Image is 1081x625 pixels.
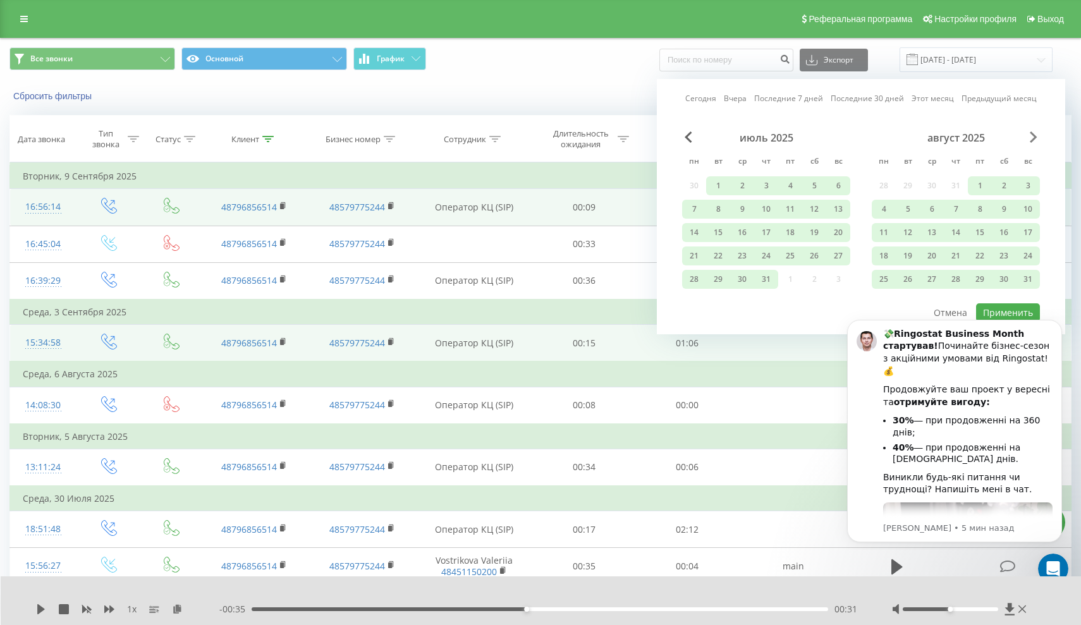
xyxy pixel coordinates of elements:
[920,246,944,265] div: ср 20 авг. 2025 г.
[1016,270,1040,289] div: вс 31 авг. 2025 г.
[876,248,892,264] div: 18
[757,153,776,172] abbr: четверг
[329,337,385,349] a: 48579775244
[781,153,800,172] abbr: пятница
[221,201,277,213] a: 48796856514
[706,246,730,265] div: вт 22 июля 2025 г.
[806,248,822,264] div: 26
[416,387,532,424] td: Оператор КЦ (SIP)
[353,47,426,70] button: График
[730,270,754,289] div: ср 30 июля 2025 г.
[948,271,964,288] div: 28
[329,201,385,213] a: 48579775244
[730,246,754,265] div: ср 23 июля 2025 г.
[754,200,778,219] div: чт 10 июля 2025 г.
[876,224,892,241] div: 11
[976,303,1040,322] button: Применить
[778,200,802,219] div: пт 11 июля 2025 г.
[329,560,385,572] a: 48579775244
[441,566,497,578] a: 48451150200
[221,560,277,572] a: 48796856514
[636,387,740,424] td: 00:00
[872,200,896,219] div: пн 4 авг. 2025 г.
[23,195,63,219] div: 16:56:14
[221,337,277,349] a: 48796856514
[734,248,750,264] div: 23
[946,153,965,172] abbr: четверг
[912,92,954,104] a: Этот месяц
[733,153,752,172] abbr: среда
[829,153,848,172] abbr: воскресенье
[685,153,704,172] abbr: понедельник
[1020,201,1036,217] div: 10
[1020,224,1036,241] div: 17
[181,47,347,70] button: Основной
[896,223,920,242] div: вт 12 авг. 2025 г.
[30,54,73,64] span: Все звонки
[377,54,405,63] span: График
[830,201,846,217] div: 13
[1016,176,1040,195] div: вс 3 авг. 2025 г.
[782,224,798,241] div: 18
[231,134,259,145] div: Клиент
[710,271,726,288] div: 29
[948,201,964,217] div: 7
[636,449,740,486] td: 00:06
[1020,271,1036,288] div: 31
[754,176,778,195] div: чт 3 июля 2025 г.
[682,131,850,144] div: июль 2025
[1016,200,1040,219] div: вс 10 авг. 2025 г.
[826,223,850,242] div: вс 20 июля 2025 г.
[896,270,920,289] div: вт 26 авг. 2025 г.
[23,554,63,578] div: 15:56:27
[23,455,63,480] div: 13:11:24
[734,224,750,241] div: 16
[23,331,63,355] div: 15:34:58
[830,178,846,194] div: 6
[754,92,823,104] a: Последние 7 дней
[874,153,893,172] abbr: понедельник
[10,424,1072,449] td: Вторник, 5 Августа 2025
[710,178,726,194] div: 1
[734,201,750,217] div: 9
[329,523,385,535] a: 48579775244
[532,226,636,262] td: 00:33
[1016,223,1040,242] div: вс 17 авг. 2025 г.
[924,248,940,264] div: 20
[992,246,1016,265] div: сб 23 авг. 2025 г.
[219,603,252,616] span: - 00:35
[221,238,277,250] a: 48796856514
[730,176,754,195] div: ср 2 июля 2025 г.
[734,178,750,194] div: 2
[758,201,774,217] div: 10
[326,134,381,145] div: Бизнес номер
[876,271,892,288] div: 25
[329,461,385,473] a: 48579775244
[962,92,1037,104] a: Предыдущий месяц
[706,223,730,242] div: вт 15 июля 2025 г.
[778,176,802,195] div: пт 4 июля 2025 г.
[416,511,532,548] td: Оператор КЦ (SIP)
[1016,246,1040,265] div: вс 24 авг. 2025 г.
[968,270,992,289] div: пт 29 авг. 2025 г.
[831,92,904,104] a: Последние 30 дней
[992,270,1016,289] div: сб 30 авг. 2025 г.
[758,248,774,264] div: 24
[872,131,1040,144] div: август 2025
[23,517,63,542] div: 18:51:48
[948,607,953,612] div: Accessibility label
[685,92,716,104] a: Сегодня
[758,271,774,288] div: 31
[739,548,846,585] td: main
[416,325,532,362] td: Оператор КЦ (SIP)
[920,223,944,242] div: ср 13 авг. 2025 г.
[221,461,277,473] a: 48796856514
[806,201,822,217] div: 12
[710,224,726,241] div: 15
